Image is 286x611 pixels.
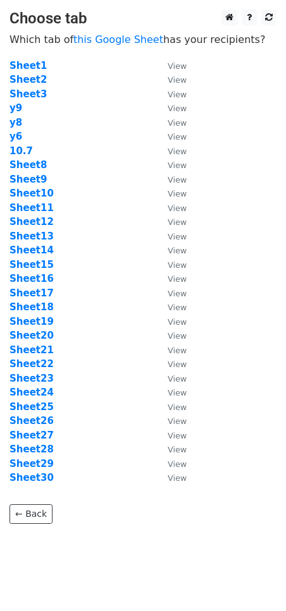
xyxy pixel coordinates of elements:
[9,273,54,284] strong: Sheet16
[9,330,54,341] a: Sheet20
[168,118,187,128] small: View
[168,374,187,384] small: View
[9,145,33,157] strong: 10.7
[155,159,187,171] a: View
[168,431,187,440] small: View
[9,174,47,185] a: Sheet9
[9,216,54,227] a: Sheet12
[9,415,54,426] a: Sheet26
[9,316,54,327] a: Sheet19
[73,33,163,45] a: this Google Sheet
[155,330,187,341] a: View
[168,246,187,255] small: View
[9,401,54,413] a: Sheet25
[9,259,54,270] a: Sheet15
[9,60,47,71] a: Sheet1
[168,303,187,312] small: View
[168,459,187,469] small: View
[9,202,54,214] a: Sheet11
[155,117,187,128] a: View
[155,273,187,284] a: View
[9,287,54,299] a: Sheet17
[168,274,187,284] small: View
[9,472,54,483] a: Sheet30
[155,301,187,313] a: View
[9,159,47,171] a: Sheet8
[155,430,187,441] a: View
[155,74,187,85] a: View
[168,260,187,270] small: View
[9,102,22,114] strong: y9
[9,301,54,313] a: Sheet18
[9,444,54,455] strong: Sheet28
[155,202,187,214] a: View
[155,60,187,71] a: View
[168,445,187,454] small: View
[168,473,187,483] small: View
[155,344,187,356] a: View
[155,231,187,242] a: View
[9,358,54,370] a: Sheet22
[168,317,187,327] small: View
[168,90,187,99] small: View
[168,175,187,185] small: View
[168,203,187,213] small: View
[9,245,54,256] a: Sheet14
[168,217,187,227] small: View
[155,458,187,469] a: View
[9,430,54,441] a: Sheet27
[155,145,187,157] a: View
[168,346,187,355] small: View
[9,344,54,356] a: Sheet21
[155,88,187,100] a: View
[168,360,187,369] small: View
[9,33,277,46] p: Which tab of has your recipients?
[9,188,54,199] strong: Sheet10
[9,74,47,85] a: Sheet2
[155,358,187,370] a: View
[155,415,187,426] a: View
[168,416,187,426] small: View
[9,387,54,398] a: Sheet24
[155,174,187,185] a: View
[155,444,187,455] a: View
[155,131,187,142] a: View
[9,504,53,524] a: ← Back
[168,331,187,341] small: View
[155,216,187,227] a: View
[155,472,187,483] a: View
[155,102,187,114] a: View
[168,147,187,156] small: View
[9,88,47,100] a: Sheet3
[9,231,54,242] a: Sheet13
[9,458,54,469] a: Sheet29
[168,388,187,397] small: View
[155,401,187,413] a: View
[155,316,187,327] a: View
[168,132,187,142] small: View
[155,188,187,199] a: View
[9,373,54,384] a: Sheet23
[168,104,187,113] small: View
[9,117,22,128] strong: y8
[168,160,187,170] small: View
